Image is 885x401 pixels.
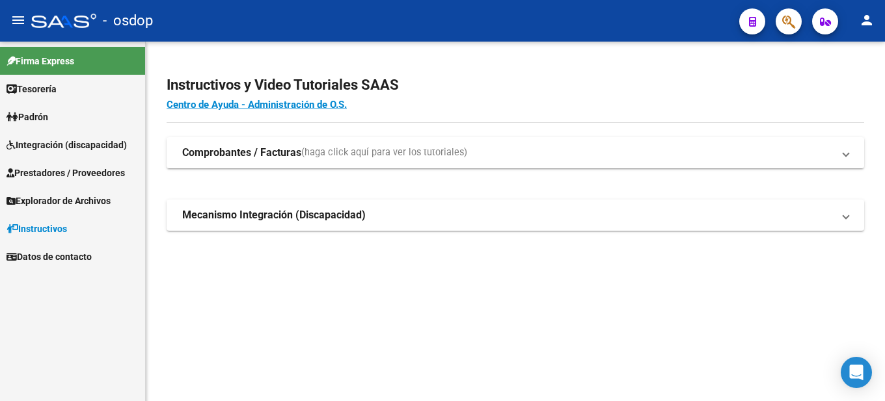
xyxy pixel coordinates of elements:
[7,194,111,208] span: Explorador de Archivos
[167,99,347,110] a: Centro de Ayuda - Administración de O.S.
[841,357,872,388] div: Open Intercom Messenger
[182,208,366,222] strong: Mecanismo Integración (Discapacidad)
[103,6,153,35] span: - osdop
[859,12,875,28] mat-icon: person
[7,138,127,152] span: Integración (discapacidad)
[167,137,864,168] mat-expansion-panel-header: Comprobantes / Facturas(haga click aquí para ver los tutoriales)
[7,54,74,68] span: Firma Express
[7,222,67,236] span: Instructivos
[7,110,48,124] span: Padrón
[182,146,301,160] strong: Comprobantes / Facturas
[301,146,467,160] span: (haga click aquí para ver los tutoriales)
[7,166,125,180] span: Prestadores / Proveedores
[10,12,26,28] mat-icon: menu
[7,250,92,264] span: Datos de contacto
[167,73,864,97] h2: Instructivos y Video Tutoriales SAAS
[167,200,864,231] mat-expansion-panel-header: Mecanismo Integración (Discapacidad)
[7,82,57,96] span: Tesorería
